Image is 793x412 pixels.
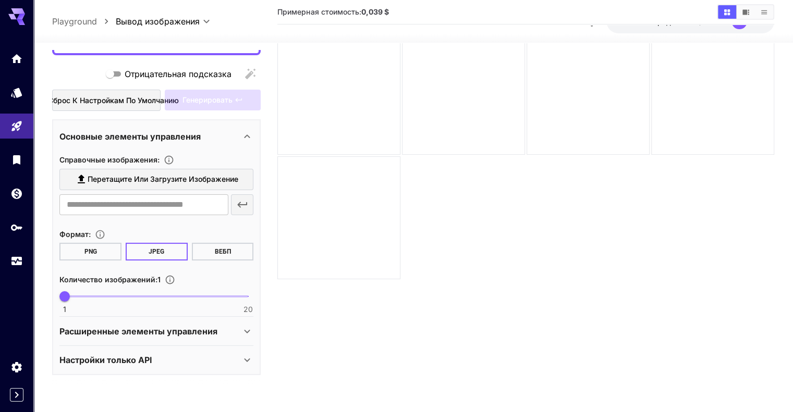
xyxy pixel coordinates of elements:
div: Настройки только API [59,347,253,372]
font: Количество изображений [59,275,155,284]
button: Сброс к настройкам по умолчанию [52,90,161,111]
font: Формат [59,230,89,239]
font: Перетащите или загрузите изображение [88,174,238,183]
div: Расширенные элементы управления [59,319,253,344]
font: ВЕБП [215,248,231,255]
button: Expand sidebar [10,388,23,402]
font: 0,039 $ [361,7,388,16]
font: Вывод изображения [116,16,200,27]
font: Сброс к настройкам по умолчанию [48,96,179,105]
font: 1 [157,275,161,284]
div: Кошелек [10,187,23,200]
font: : [155,275,157,284]
label: Перетащите или загрузите изображение [59,169,253,190]
font: PNG [84,248,97,255]
div: Настройки [10,360,23,373]
button: Укажите, сколько изображений нужно сгенерировать за один запрос. Стоимость генерации каждого изоб... [161,274,179,285]
button: Показать медиа в виде сетки [718,5,736,19]
div: Детская площадка [10,120,23,133]
div: Модели [10,86,23,99]
font: Настройки только API [59,355,152,365]
div: Дом [10,52,23,65]
button: Загрузите исходное изображение, чтобы получить представление о результате. Это необходимо для пре... [160,155,178,165]
font: $23.23 [698,17,723,26]
div: API-ключи [10,221,23,234]
font: JPEG [149,248,164,255]
div: Использование [10,255,23,268]
div: Показать медиа в виде сеткиПоказывать медиа в режиме видеоПоказать медиа в виде списка [717,4,774,20]
font: Основные элементы управления [59,131,201,142]
font: Справочные изображения [59,155,157,164]
font: Примерная стоимость: [277,7,361,16]
font: Расширенные элементы управления [59,326,217,336]
nav: хлебные крошки [52,15,116,28]
button: Показывать медиа в режиме видео [737,5,755,19]
font: Осталось кредитов на [617,17,698,26]
font: : [89,230,91,239]
div: Библиотека [10,153,23,166]
button: JPEG [126,243,188,260]
div: Основные элементы управления [59,124,253,149]
button: PNG [59,243,121,260]
font: 1 [63,305,66,314]
button: ВЕБП [192,243,254,260]
font: 20 [243,305,253,314]
a: Playground [52,15,97,28]
button: Выберите формат файла для выходного изображения. [91,229,109,240]
font: Отрицательная подсказка [125,69,231,79]
font: : [157,155,160,164]
button: Показать медиа в виде списка [755,5,773,19]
